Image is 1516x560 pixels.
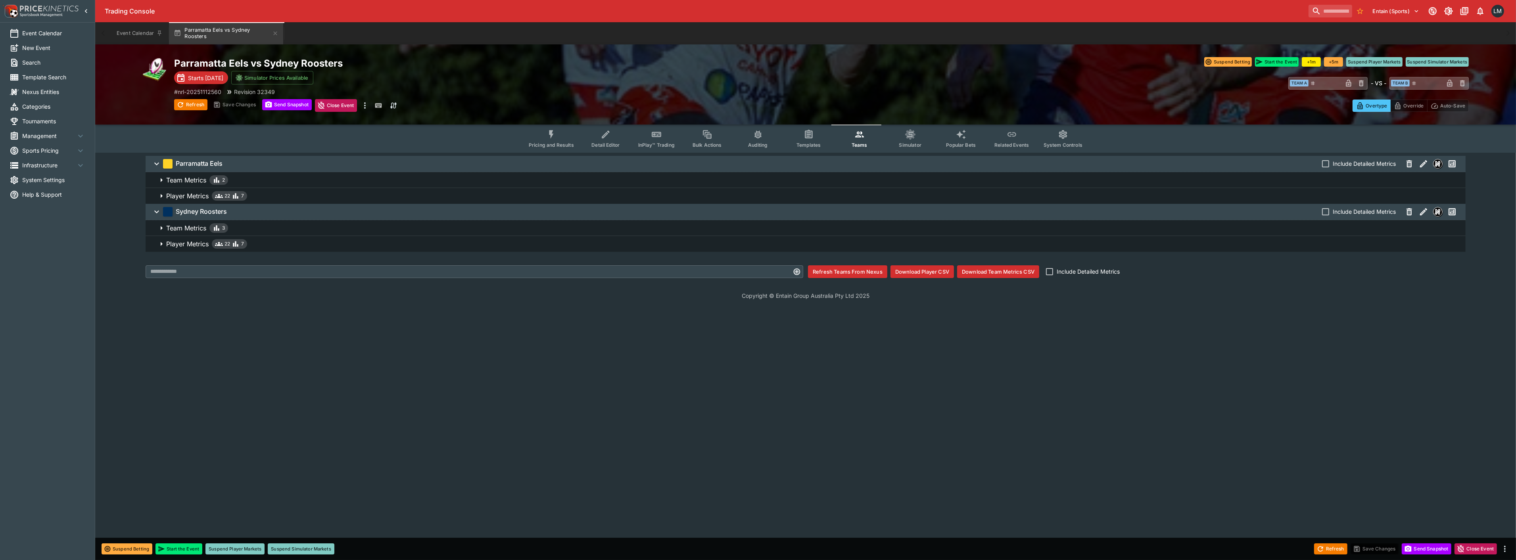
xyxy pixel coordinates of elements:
[1406,57,1469,67] button: Suspend Simulator Markets
[748,142,768,148] span: Auditing
[1333,207,1396,216] span: Include Detailed Metrics
[22,102,85,111] span: Categories
[146,220,1466,236] button: Team Metrics3
[899,142,921,148] span: Simulator
[1433,159,1442,168] img: nexus.svg
[169,22,283,44] button: Parramatta Eels vs Sydney Roosters
[174,99,207,110] button: Refresh
[1445,157,1459,171] button: Past Performances
[22,176,85,184] span: System Settings
[522,125,1089,153] div: Event type filters
[1440,102,1465,110] p: Auto-Save
[1489,2,1506,20] button: Liam Moffett
[1353,100,1391,112] button: Overtype
[231,71,313,84] button: Simulator Prices Available
[95,292,1516,300] p: Copyright © Entain Group Australia Pty Ltd 2025
[946,142,976,148] span: Popular Bets
[22,73,85,81] span: Template Search
[234,88,275,96] p: Revision 32349
[1402,543,1451,554] button: Send Snapshot
[1368,5,1424,17] button: Select Tenant
[22,132,76,140] span: Management
[1431,205,1445,219] button: Nexus
[222,176,225,184] span: 2
[808,265,887,278] button: Refresh Teams From Nexus
[112,22,167,44] button: Event Calendar
[638,142,675,148] span: InPlay™ Trading
[222,224,225,232] span: 3
[22,29,85,37] span: Event Calendar
[174,88,221,96] p: Copy To Clipboard
[1371,79,1386,87] h6: - VS -
[22,146,76,155] span: Sports Pricing
[1346,57,1402,67] button: Suspend Player Markets
[176,207,227,216] h6: Sydney Roosters
[1426,4,1440,18] button: Connected to PK
[20,13,63,17] img: Sportsbook Management
[315,99,357,112] button: Close Event
[1433,207,1443,217] div: Nexus
[22,117,85,125] span: Tournaments
[1255,57,1299,67] button: Start the Event
[22,190,85,199] span: Help & Support
[1044,142,1082,148] span: System Controls
[360,99,370,112] button: more
[852,142,867,148] span: Teams
[142,57,168,82] img: rugby_league.png
[1403,102,1424,110] p: Override
[1302,57,1321,67] button: +1m
[22,88,85,96] span: Nexus Entities
[205,543,265,554] button: Suspend Player Markets
[146,204,1466,220] button: Sydney RoostersInclude Detailed MetricsNexusPast Performances
[1324,57,1343,67] button: +5m
[22,44,85,52] span: New Event
[1366,102,1387,110] p: Overtype
[1427,100,1469,112] button: Auto-Save
[20,6,79,12] img: PriceKinetics
[1445,205,1459,219] button: Past Performances
[146,156,1466,172] button: Parramatta EelsInclude Detailed MetricsNexusPast Performances
[1057,267,1120,276] span: Include Detailed Metrics
[146,188,1466,204] button: Player Metrics227
[146,236,1466,252] button: Player Metrics227
[1391,80,1410,86] span: Team B
[166,175,206,185] p: Team Metrics
[146,172,1466,188] button: Team Metrics2
[1441,4,1456,18] button: Toggle light/dark mode
[166,239,209,249] p: Player Metrics
[1290,80,1309,86] span: Team A
[102,543,152,554] button: Suspend Betting
[155,543,202,554] button: Start the Event
[188,74,223,82] p: Starts [DATE]
[1433,207,1442,216] img: nexus.svg
[166,223,206,233] p: Team Metrics
[957,265,1039,278] button: Download Team Metrics CSV
[262,99,312,110] button: Send Snapshot
[22,161,76,169] span: Infrastructure
[2,3,18,19] img: PriceKinetics Logo
[166,191,209,201] p: Player Metrics
[241,240,244,248] span: 7
[225,240,230,248] span: 22
[1500,544,1510,554] button: more
[1457,4,1472,18] button: Documentation
[529,142,574,148] span: Pricing and Results
[176,159,223,168] h6: Parramatta Eels
[1390,100,1427,112] button: Override
[268,543,334,554] button: Suspend Simulator Markets
[174,57,821,69] h2: Copy To Clipboard
[1314,543,1347,554] button: Refresh
[1354,5,1366,17] button: No Bookmarks
[693,142,722,148] span: Bulk Actions
[890,265,954,278] button: Download Player CSV
[1353,100,1469,112] div: Start From
[241,192,244,200] span: 7
[1491,5,1504,17] div: Liam Moffett
[225,192,230,200] span: 22
[1309,5,1352,17] input: search
[796,142,821,148] span: Templates
[1333,159,1396,168] span: Include Detailed Metrics
[1204,57,1252,67] button: Suspend Betting
[1473,4,1487,18] button: Notifications
[105,7,1305,15] div: Trading Console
